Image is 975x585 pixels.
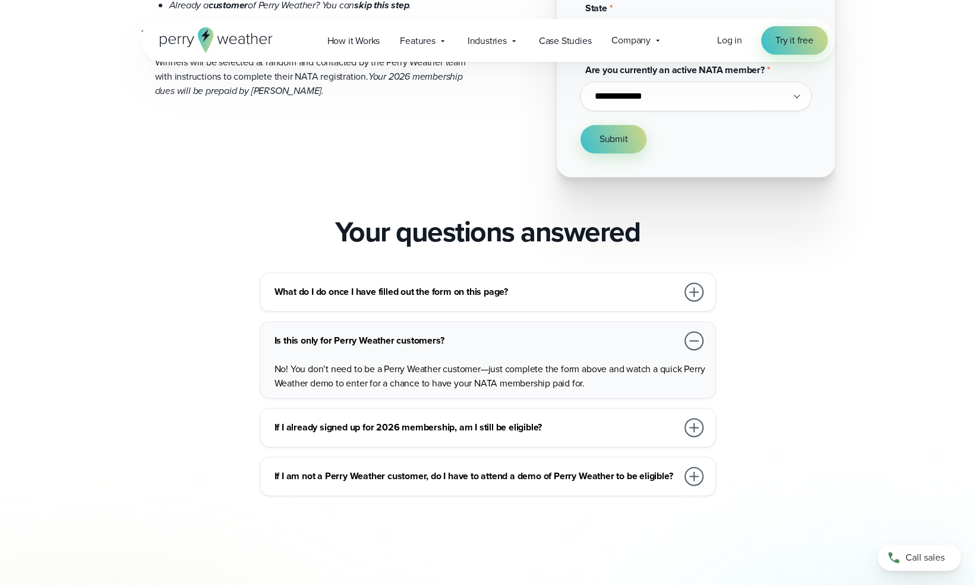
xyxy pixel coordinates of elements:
[317,29,390,53] a: How it Works
[335,215,640,249] h2: Your questions answered
[599,132,628,146] span: Submit
[529,29,602,53] a: Case Studies
[585,63,765,77] span: Are you currently an active NATA member?
[274,362,706,391] p: No! You don’t need to be a Perry Weather customer—just complete the form above and watch a quick ...
[155,70,463,97] em: Your 2026 membership dues will be prepaid by [PERSON_NAME].
[761,26,828,55] a: Try it free
[539,34,592,48] span: Case Studies
[775,33,813,48] span: Try it free
[585,1,607,15] span: State
[611,33,651,48] span: Company
[155,12,478,98] li: Winners will be selected at random and contacted by the Perry Weather team with instructions to c...
[905,551,945,565] span: Call sales
[327,34,380,48] span: How it Works
[400,34,435,48] span: Features
[717,33,742,47] span: Log in
[274,285,677,299] h3: What do I do once I have filled out the form on this page?
[580,125,647,153] button: Submit
[468,34,507,48] span: Industries
[274,334,677,348] h3: Is this only for Perry Weather customers?
[274,420,677,435] h3: If I already signed up for 2026 membership, am I still be eligible?
[878,545,961,571] a: Call sales
[717,33,742,48] a: Log in
[274,469,677,483] h3: If I am not a Perry Weather customer, do I have to attend a demo of Perry Weather to be eligible?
